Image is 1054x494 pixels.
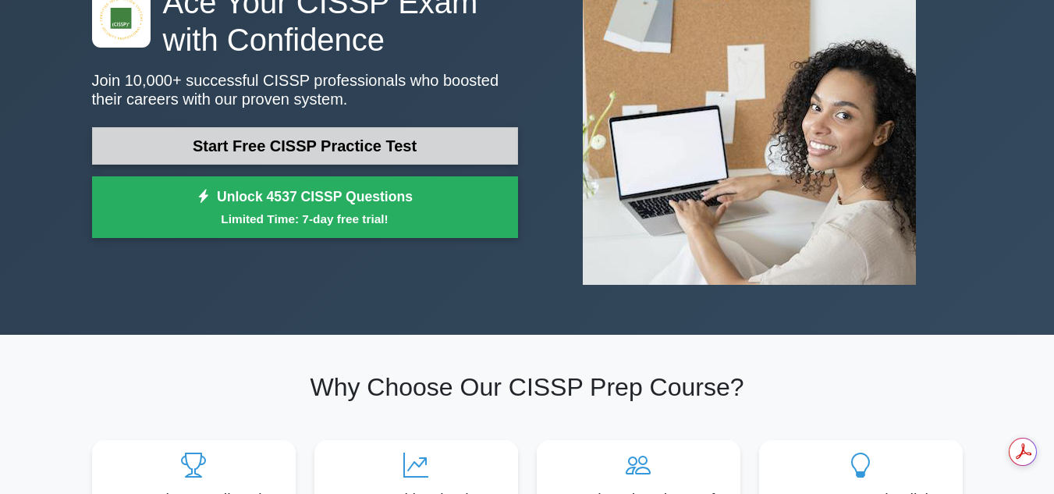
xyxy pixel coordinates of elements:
a: Unlock 4537 CISSP QuestionsLimited Time: 7-day free trial! [92,176,518,239]
h2: Why Choose Our CISSP Prep Course? [92,372,963,402]
small: Limited Time: 7-day free trial! [112,210,499,228]
a: Start Free CISSP Practice Test [92,127,518,165]
p: Join 10,000+ successful CISSP professionals who boosted their careers with our proven system. [92,71,518,108]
